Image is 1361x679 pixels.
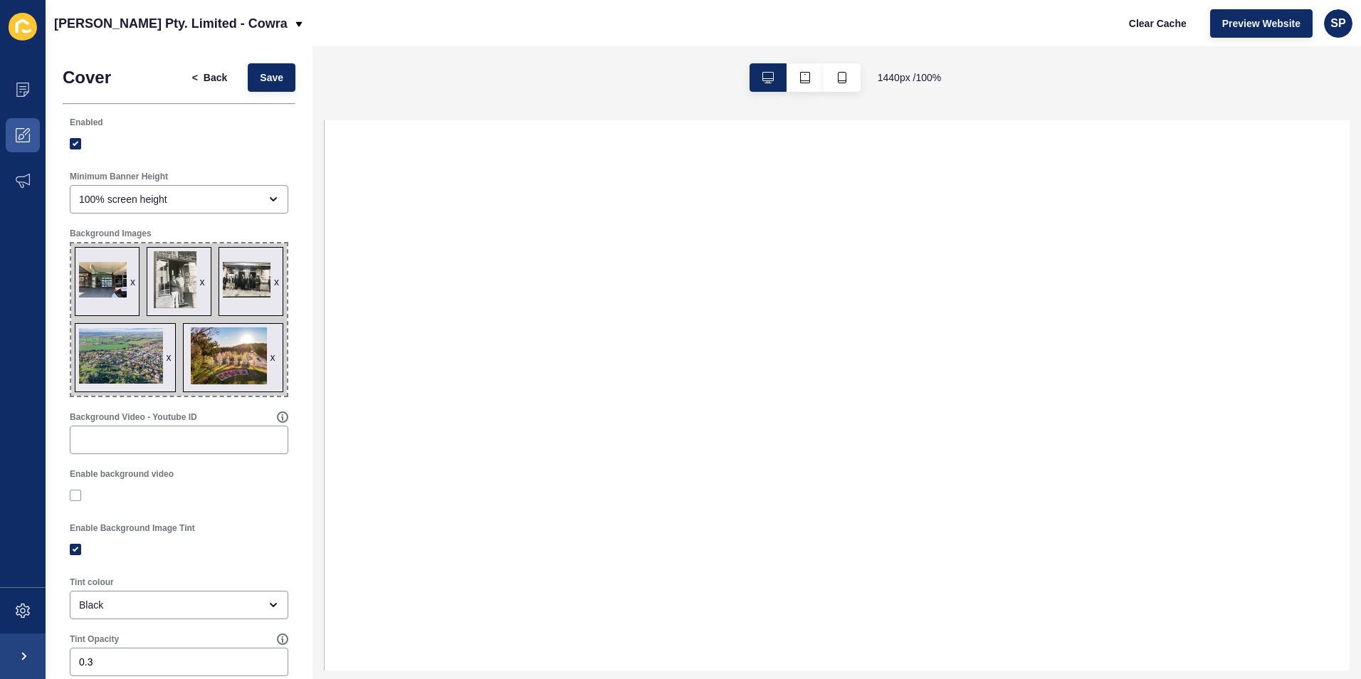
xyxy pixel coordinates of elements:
button: Clear Cache [1117,9,1199,38]
span: Preview Website [1222,16,1300,31]
label: Enable Background Image Tint [70,522,195,534]
label: Enabled [70,117,103,128]
div: x [167,350,172,364]
span: Clear Cache [1129,16,1187,31]
div: open menu [70,591,288,619]
span: Back [204,70,227,85]
span: SP [1330,16,1345,31]
div: x [274,275,279,289]
label: Tint colour [70,577,114,588]
div: x [200,275,205,289]
label: Enable background video [70,468,174,480]
span: 1440 px / 100 % [878,70,942,85]
div: x [130,275,135,289]
div: x [270,350,275,364]
p: [PERSON_NAME] Pty. Limited - Cowra [54,6,288,41]
span: < [192,70,198,85]
button: <Back [180,63,240,92]
h1: Cover [63,68,111,88]
label: Background Images [70,228,152,239]
button: Save [248,63,295,92]
label: Tint Opacity [70,633,119,645]
div: open menu [70,185,288,214]
span: Save [260,70,283,85]
label: Background Video - Youtube ID [70,411,197,423]
button: Preview Website [1210,9,1313,38]
label: Minimum Banner Height [70,171,168,182]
